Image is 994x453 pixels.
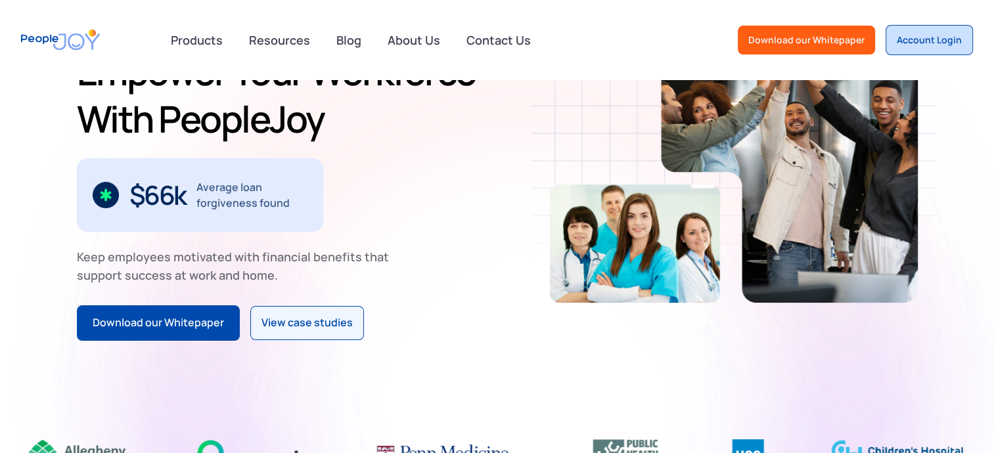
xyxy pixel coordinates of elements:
a: Blog [328,26,369,54]
div: Keep employees motivated with financial benefits that support success at work and home. [77,248,400,284]
img: Retain-Employees-PeopleJoy [661,39,918,303]
a: View case studies [250,306,364,340]
div: Products [163,27,231,53]
div: Average loan forgiveness found [196,179,307,211]
a: Download our Whitepaper [738,26,875,54]
a: Account Login [886,25,973,55]
a: home [21,21,100,58]
div: $66k [129,184,186,205]
h1: Retain Employees and Empower Your Workforce With PeopleJoy [77,1,492,142]
div: 2 / 3 [77,158,323,232]
img: Retain-Employees-PeopleJoy [550,184,720,303]
div: Account Login [897,33,962,47]
a: Resources [241,26,318,54]
a: Contact Us [459,26,539,54]
a: Download our Whitepaper [77,305,240,341]
div: Download our Whitepaper [93,314,224,332]
div: View case studies [261,314,353,332]
a: About Us [380,26,448,54]
div: Download our Whitepaper [748,33,865,47]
